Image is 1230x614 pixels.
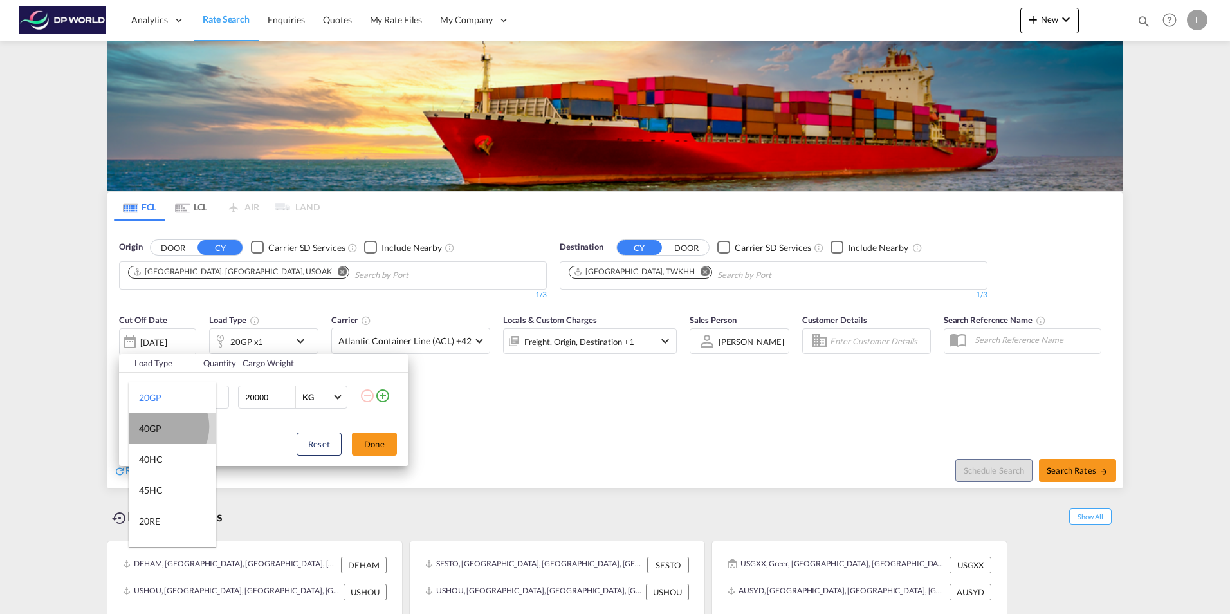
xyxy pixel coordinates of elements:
div: 40RE [139,546,160,559]
div: 20RE [139,515,160,528]
div: 40HC [139,453,163,466]
div: 20GP [139,391,161,404]
div: 40GP [139,422,161,435]
div: 45HC [139,484,163,497]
